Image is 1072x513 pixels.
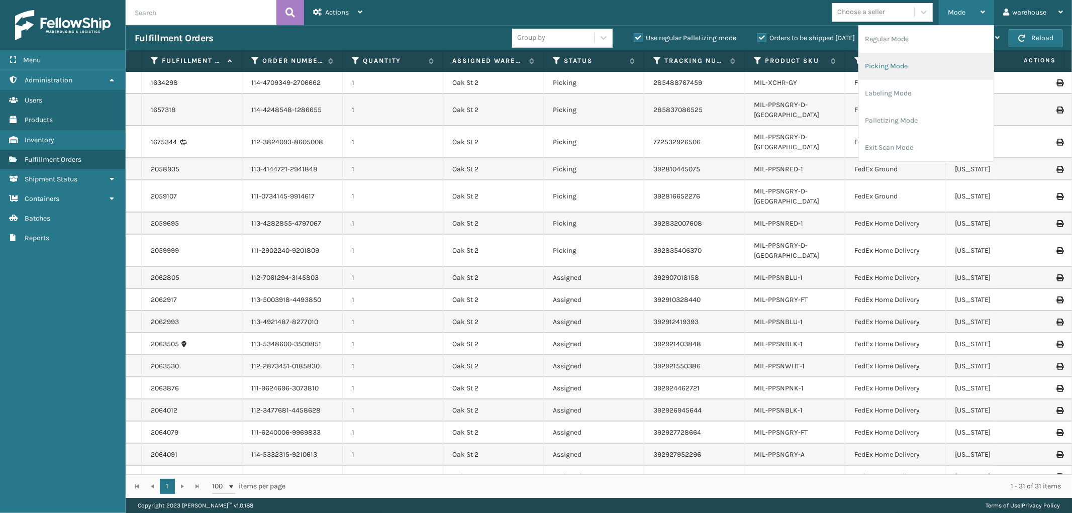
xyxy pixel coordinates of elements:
td: Oak St 2 [443,399,544,422]
td: 1 [343,267,443,289]
i: Print Label [1056,385,1062,392]
a: 392832007608 [653,219,702,228]
a: MIL-PPSNRED-1 [754,219,803,228]
td: Oak St 2 [443,311,544,333]
td: 1 [343,377,443,399]
td: Oak St 2 [443,422,544,444]
td: FedEx Home Delivery [845,267,946,289]
td: [US_STATE] [946,422,1046,444]
td: 114-4709349-2706662 [242,72,343,94]
td: 1 [343,333,443,355]
a: Terms of Use [986,502,1020,509]
td: Oak St 2 [443,444,544,466]
td: 111-6240006-9969833 [242,422,343,444]
a: 392907018158 [653,273,699,282]
td: 1 [343,466,443,488]
i: Print Label [1056,166,1062,173]
td: FedEx Home Delivery [845,311,946,333]
a: 392926945644 [653,406,702,415]
div: Choose a seller [837,7,885,18]
a: 392810445075 [653,165,700,173]
label: Product SKU [765,56,826,65]
span: Menu [23,56,41,64]
td: 1 [343,213,443,235]
a: 772532926506 [653,138,701,146]
a: 285488767459 [653,78,702,87]
a: 2062805 [151,273,179,283]
a: 392921550386 [653,362,701,370]
td: [US_STATE] [946,94,1046,126]
label: Status [564,56,625,65]
td: Oak St 2 [443,355,544,377]
i: Print Label [1056,274,1062,281]
i: Print Label [1056,247,1062,254]
a: 2062917 [151,295,177,305]
td: 114-5332315-9210613 [242,466,343,488]
td: 113-5003918-4493850 [242,289,343,311]
label: Assigned Warehouse [452,56,524,65]
td: [US_STATE] [946,289,1046,311]
i: Print Label [1056,407,1062,414]
a: 1 [160,479,175,494]
td: [US_STATE] [946,377,1046,399]
a: 2064092 [151,472,179,482]
td: Oak St 2 [443,126,544,158]
td: 1 [343,158,443,180]
td: 113-4282855-4797067 [242,213,343,235]
a: 1634298 [151,78,178,88]
a: MIL-PPSNBLK-1 [754,406,803,415]
a: 2063505 [151,339,179,349]
p: Copyright 2023 [PERSON_NAME]™ v 1.0.188 [138,498,253,513]
td: 1 [343,94,443,126]
label: Fulfillment Order Id [162,56,223,65]
span: Shipment Status [25,175,77,183]
span: Products [25,116,53,124]
li: Exit Scan Mode [859,134,994,161]
div: 1 - 31 of 31 items [300,481,1061,491]
td: [US_STATE] [946,235,1046,267]
span: Users [25,96,42,105]
td: Picking [544,235,644,267]
a: 285837086525 [653,106,703,114]
td: 112-7061294-3145803 [242,267,343,289]
a: MIL-PPSNBLU-1 [754,273,803,282]
i: Print Label [1056,79,1062,86]
td: FedEx Home Delivery [845,94,946,126]
td: [US_STATE] [946,72,1046,94]
a: MIL-PPSNGRY-A [754,450,805,459]
td: Picking [544,94,644,126]
td: Oak St 2 [443,94,544,126]
td: 111-0734145-9914617 [242,180,343,213]
i: Print Label [1056,139,1062,146]
td: Picking [544,72,644,94]
i: Print Label [1056,429,1062,436]
td: 1 [343,311,443,333]
a: MIL-PPSNGRY-D-[GEOGRAPHIC_DATA] [754,100,819,119]
td: [US_STATE] [946,213,1046,235]
a: 392924462721 [653,384,700,392]
label: Orders to be shipped [DATE] [757,34,855,42]
li: Picking Mode [859,53,994,80]
td: FedEx Home Delivery [845,126,946,158]
td: FedEx Home Delivery [845,72,946,94]
label: Quantity [363,56,424,65]
td: Oak St 2 [443,377,544,399]
label: Use regular Palletizing mode [634,34,736,42]
td: Oak St 2 [443,466,544,488]
a: 392921403848 [653,340,701,348]
td: [US_STATE] [946,267,1046,289]
a: MIL-PPSNPNK-1 [754,384,804,392]
td: [US_STATE] [946,333,1046,355]
a: 1657318 [151,105,176,115]
a: 1675344 [151,137,177,147]
td: FedEx Ground [845,180,946,213]
a: 2064012 [151,405,177,416]
td: Oak St 2 [443,180,544,213]
td: Picking [544,213,644,235]
a: MIL-PPSNGRY-D-[GEOGRAPHIC_DATA] [754,241,819,260]
td: Picking [544,158,644,180]
td: Oak St 2 [443,213,544,235]
td: [US_STATE] [946,180,1046,213]
span: Mode [948,8,965,17]
td: [US_STATE] [946,158,1046,180]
